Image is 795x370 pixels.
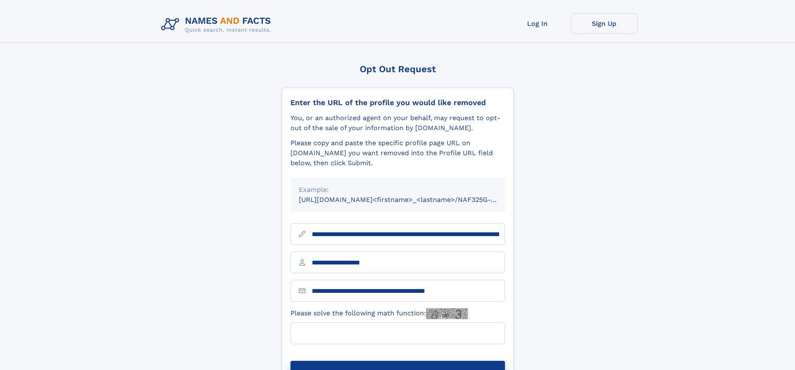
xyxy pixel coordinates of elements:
[290,308,468,319] label: Please solve the following math function:
[504,13,571,34] a: Log In
[290,113,505,133] div: You, or an authorized agent on your behalf, may request to opt-out of the sale of your informatio...
[571,13,638,34] a: Sign Up
[158,13,278,36] img: Logo Names and Facts
[282,64,514,74] div: Opt Out Request
[299,185,497,195] div: Example:
[299,196,521,204] small: [URL][DOMAIN_NAME]<firstname>_<lastname>/NAF325G-xxxxxxxx
[290,98,505,107] div: Enter the URL of the profile you would like removed
[290,138,505,168] div: Please copy and paste the specific profile page URL on [DOMAIN_NAME] you want removed into the Pr...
